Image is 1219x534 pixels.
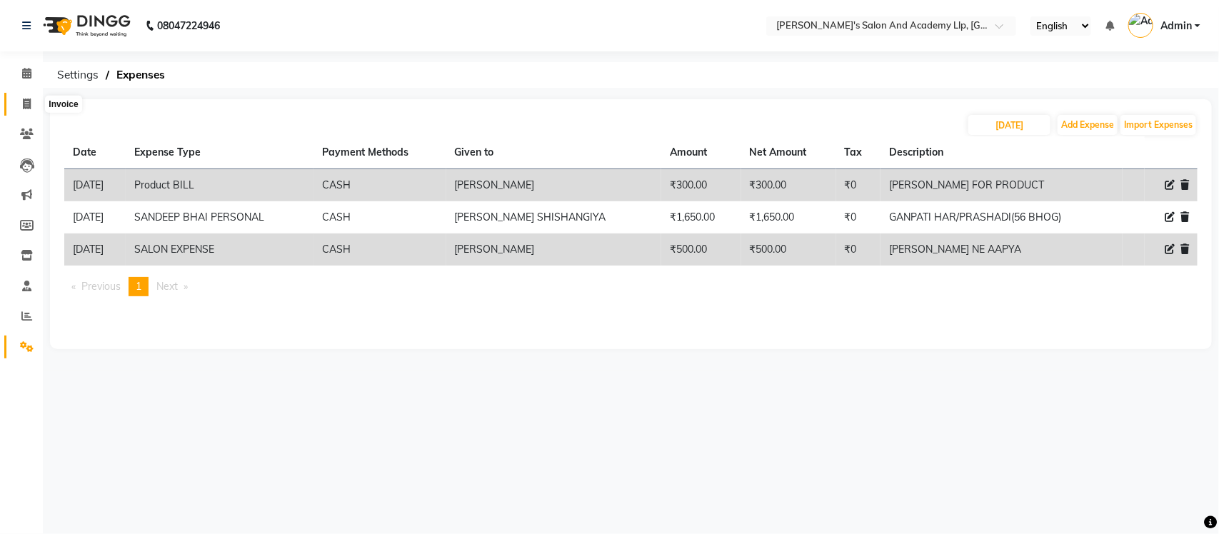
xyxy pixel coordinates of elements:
[741,169,836,202] td: ₹300.00
[36,6,134,46] img: logo
[741,136,836,169] th: Net Amount
[313,169,446,202] td: CASH
[313,136,446,169] th: Payment Methods
[661,136,741,169] th: Amount
[881,169,1123,202] td: [PERSON_NAME] FOR PRODUCT
[741,201,836,233] td: ₹1,650.00
[126,169,313,202] td: Product BILL
[836,136,881,169] th: Tax
[136,280,141,293] span: 1
[313,233,446,266] td: CASH
[126,233,313,266] td: SALON EXPENSE
[446,169,662,202] td: [PERSON_NAME]
[881,201,1123,233] td: GANPATI HAR/PRASHADI(56 BHOG)
[881,233,1123,266] td: [PERSON_NAME] NE AAPYA
[64,201,126,233] td: [DATE]
[64,277,1198,296] nav: Pagination
[45,96,81,113] div: Invoice
[1120,115,1196,135] button: Import Expenses
[446,136,662,169] th: Given to
[81,280,121,293] span: Previous
[968,115,1050,135] input: PLACEHOLDER.DATE
[661,201,741,233] td: ₹1,650.00
[313,201,446,233] td: CASH
[156,280,178,293] span: Next
[126,201,313,233] td: SANDEEP BHAI PERSONAL
[64,136,126,169] th: Date
[126,136,313,169] th: Expense Type
[661,169,741,202] td: ₹300.00
[741,233,836,266] td: ₹500.00
[1128,13,1153,38] img: Admin
[836,169,881,202] td: ₹0
[881,136,1123,169] th: Description
[661,233,741,266] td: ₹500.00
[1160,19,1192,34] span: Admin
[1058,115,1118,135] button: Add Expense
[836,201,881,233] td: ₹0
[64,233,126,266] td: [DATE]
[109,62,172,88] span: Expenses
[64,169,126,202] td: [DATE]
[446,201,662,233] td: [PERSON_NAME] SHISHANGIYA
[50,62,106,88] span: Settings
[836,233,881,266] td: ₹0
[157,6,220,46] b: 08047224946
[446,233,662,266] td: [PERSON_NAME]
